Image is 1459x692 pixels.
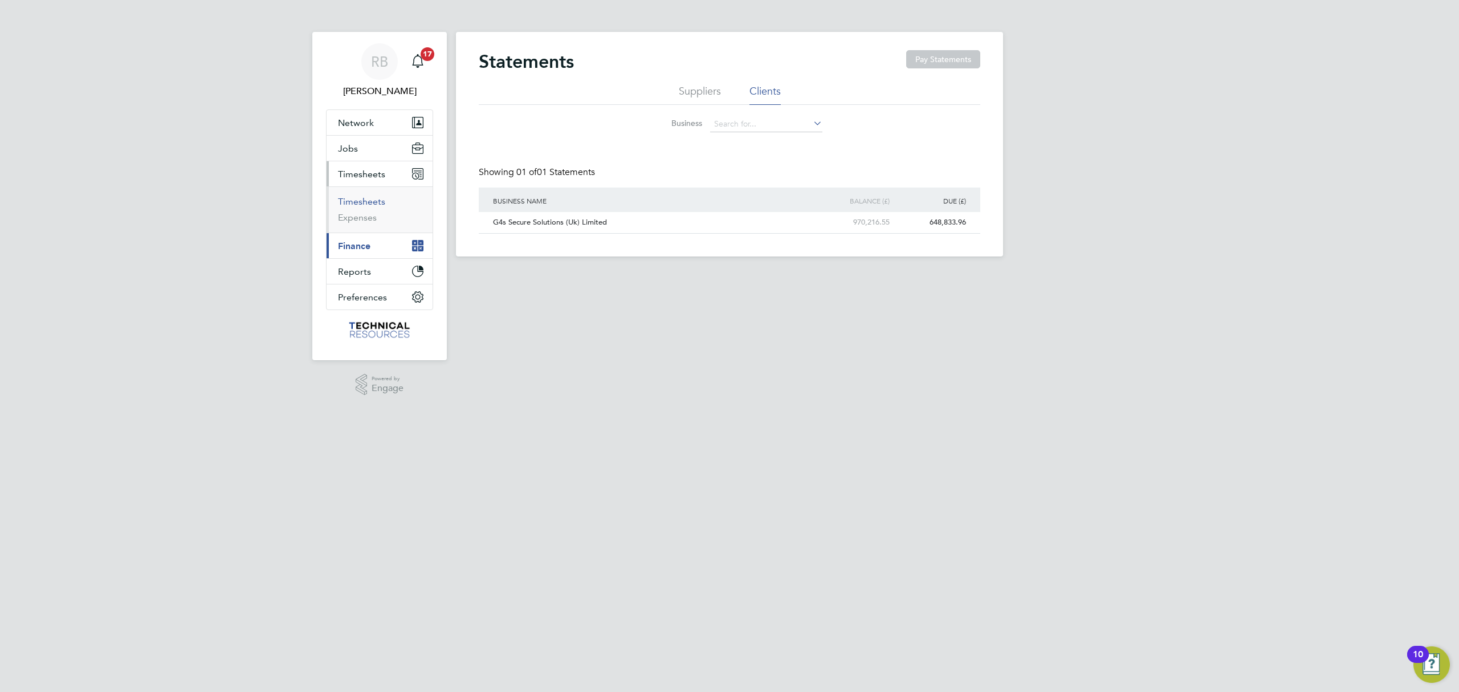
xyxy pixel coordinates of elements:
[338,266,371,277] span: Reports
[338,292,387,303] span: Preferences
[490,212,816,233] div: G4s Secure Solutions (Uk) Limited
[338,117,374,128] span: Network
[479,50,574,73] h2: Statements
[1413,646,1450,683] button: Open Resource Center, 10 new notifications
[421,47,434,61] span: 17
[816,212,892,233] div: 970,216.55
[479,166,597,178] div: Showing
[327,259,433,284] button: Reports
[312,32,447,360] nav: Main navigation
[338,196,385,207] a: Timesheets
[356,374,404,396] a: Powered byEngage
[327,284,433,310] button: Preferences
[327,136,433,161] button: Jobs
[327,161,433,186] button: Timesheets
[338,212,377,223] a: Expenses
[327,233,433,258] button: Finance
[490,188,816,214] div: Business Name
[327,110,433,135] button: Network
[679,84,721,105] li: Suppliers
[892,212,969,233] div: 648,833.96
[371,54,388,69] span: RB
[749,84,781,105] li: Clients
[338,241,370,251] span: Finance
[326,84,433,98] span: Rianna Bowles
[1413,654,1423,669] div: 10
[338,169,385,180] span: Timesheets
[338,143,358,154] span: Jobs
[326,321,433,340] a: Go to home page
[372,384,404,393] span: Engage
[892,188,969,214] div: Due (£)
[637,118,702,128] label: Business
[816,188,892,214] div: Balance (£)
[348,321,412,340] img: technicalresources-logo-retina.png
[326,43,433,98] a: RB[PERSON_NAME]
[906,50,980,68] button: Pay Statements
[516,166,537,178] span: 01 of
[372,374,404,384] span: Powered by
[327,186,433,233] div: Timesheets
[406,43,429,80] a: 17
[490,211,969,221] a: G4s Secure Solutions (Uk) Limited970,216.55648,833.96
[516,166,595,178] span: 01 Statements
[710,116,822,132] input: Search for...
